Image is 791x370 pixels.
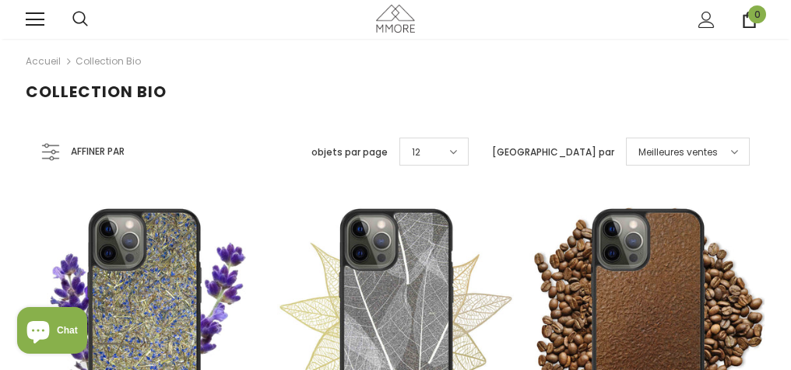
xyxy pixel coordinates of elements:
[26,52,61,71] a: Accueil
[71,143,125,160] span: Affiner par
[376,5,415,32] img: Cas MMORE
[76,54,141,68] a: Collection Bio
[26,81,167,103] span: Collection Bio
[12,307,92,358] inbox-online-store-chat: Shopify online store chat
[311,145,388,160] label: objets par page
[492,145,614,160] label: [GEOGRAPHIC_DATA] par
[741,12,758,28] a: 0
[748,5,766,23] span: 0
[412,145,420,160] span: 12
[638,145,718,160] span: Meilleures ventes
